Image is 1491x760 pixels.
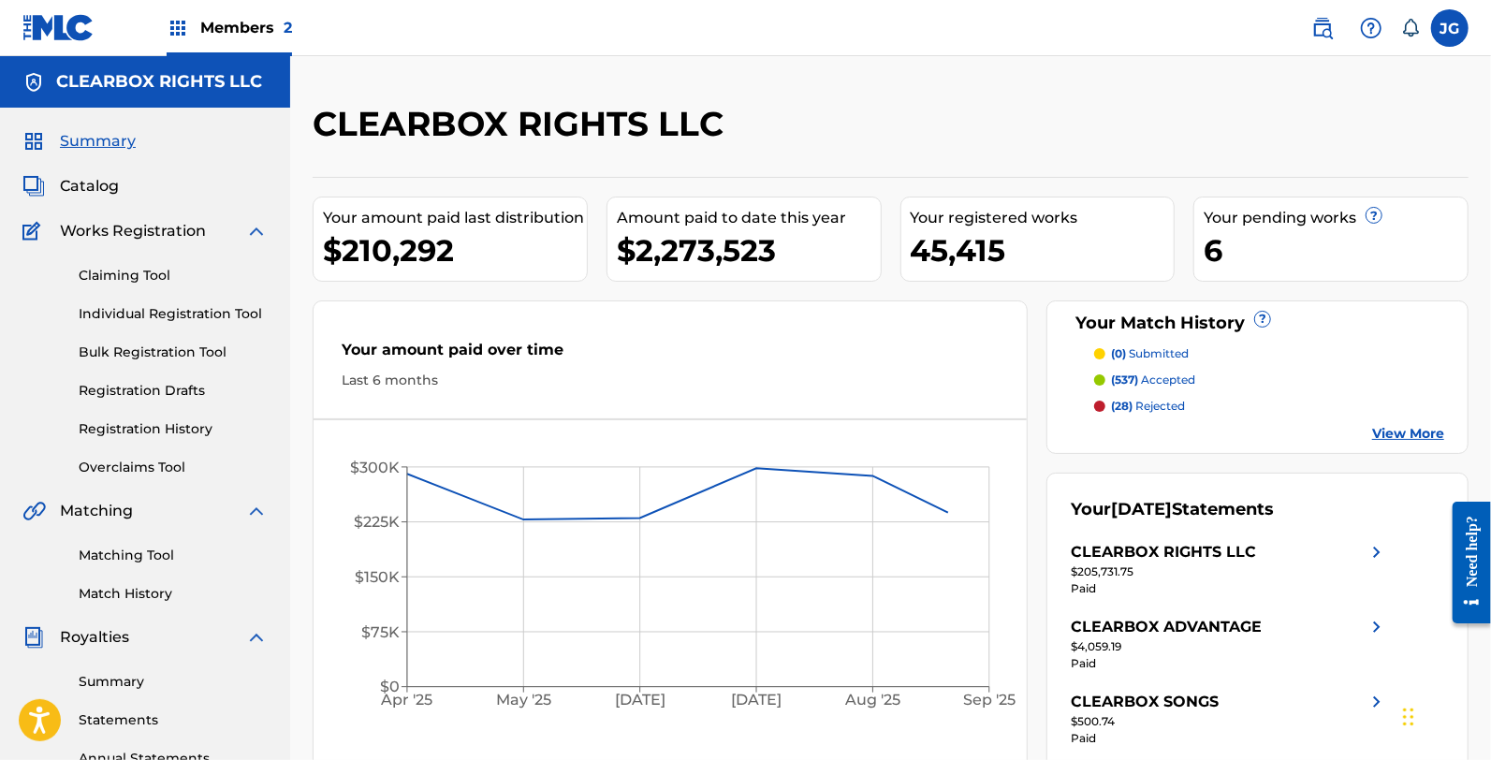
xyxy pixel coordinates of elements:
div: Help [1352,9,1390,47]
a: Registration History [79,419,268,439]
img: expand [245,220,268,242]
tspan: $225K [354,513,400,531]
tspan: $300K [350,459,400,476]
img: search [1311,17,1334,39]
div: Paid [1071,730,1388,747]
a: SummarySummary [22,130,136,153]
tspan: [DATE] [731,691,782,709]
tspan: Sep '25 [963,691,1016,709]
img: Works Registration [22,220,47,242]
a: CLEARBOX SONGSright chevron icon$500.74Paid [1071,691,1388,747]
span: Works Registration [60,220,206,242]
a: CatalogCatalog [22,175,119,197]
div: Amount paid to date this year [617,207,881,229]
img: right chevron icon [1366,616,1388,638]
p: rejected [1111,398,1185,415]
img: Summary [22,130,45,153]
span: [DATE] [1111,499,1172,519]
div: $4,059.19 [1071,638,1388,655]
a: Overclaims Tool [79,458,268,477]
tspan: May '25 [496,691,551,709]
img: expand [245,500,268,522]
div: Paid [1071,580,1388,597]
tspan: Aug '25 [844,691,900,709]
img: Accounts [22,71,45,94]
tspan: [DATE] [615,691,665,709]
a: Statements [79,710,268,730]
a: Bulk Registration Tool [79,343,268,362]
div: $2,273,523 [617,229,881,271]
div: Your Match History [1071,311,1444,336]
div: $205,731.75 [1071,563,1388,580]
a: Registration Drafts [79,381,268,401]
img: Royalties [22,626,45,649]
a: (537) accepted [1094,372,1444,388]
h5: CLEARBOX RIGHTS LLC [56,71,262,93]
span: Members [200,17,292,38]
a: Individual Registration Tool [79,304,268,324]
tspan: $75K [361,623,400,641]
a: Public Search [1304,9,1341,47]
tspan: $0 [380,678,400,695]
tspan: $150K [355,568,400,586]
h2: CLEARBOX RIGHTS LLC [313,103,733,145]
div: User Menu [1431,9,1469,47]
span: Catalog [60,175,119,197]
img: MLC Logo [22,14,95,41]
div: CLEARBOX RIGHTS LLC [1071,541,1256,563]
div: Your pending works [1204,207,1468,229]
a: CLEARBOX ADVANTAGEright chevron icon$4,059.19Paid [1071,616,1388,672]
span: ? [1255,312,1270,327]
p: accepted [1111,372,1195,388]
div: 6 [1204,229,1468,271]
div: CLEARBOX SONGS [1071,691,1219,713]
div: 45,415 [911,229,1175,271]
div: $210,292 [323,229,587,271]
div: Notifications [1401,19,1420,37]
a: Match History [79,584,268,604]
a: View More [1372,424,1444,444]
a: (28) rejected [1094,398,1444,415]
span: (537) [1111,373,1138,387]
span: Matching [60,500,133,522]
tspan: Apr '25 [381,691,433,709]
div: Last 6 months [342,371,999,390]
img: help [1360,17,1382,39]
img: right chevron icon [1366,541,1388,563]
div: Drag [1403,689,1414,745]
div: $500.74 [1071,713,1388,730]
div: Your amount paid last distribution [323,207,587,229]
img: Top Rightsholders [167,17,189,39]
span: Summary [60,130,136,153]
span: 2 [284,19,292,37]
div: CLEARBOX ADVANTAGE [1071,616,1262,638]
img: expand [245,626,268,649]
span: ? [1367,208,1381,223]
span: (0) [1111,346,1126,360]
span: Royalties [60,626,129,649]
a: (0) submitted [1094,345,1444,362]
a: Matching Tool [79,546,268,565]
span: (28) [1111,399,1133,413]
img: right chevron icon [1366,691,1388,713]
div: Your Statements [1071,497,1274,522]
iframe: Resource Center [1439,487,1491,637]
p: submitted [1111,345,1189,362]
img: Matching [22,500,46,522]
div: Your amount paid over time [342,339,999,371]
a: Claiming Tool [79,266,268,285]
div: Paid [1071,655,1388,672]
div: Your registered works [911,207,1175,229]
img: Catalog [22,175,45,197]
iframe: Chat Widget [1397,670,1491,760]
a: CLEARBOX RIGHTS LLCright chevron icon$205,731.75Paid [1071,541,1388,597]
a: Summary [79,672,268,692]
